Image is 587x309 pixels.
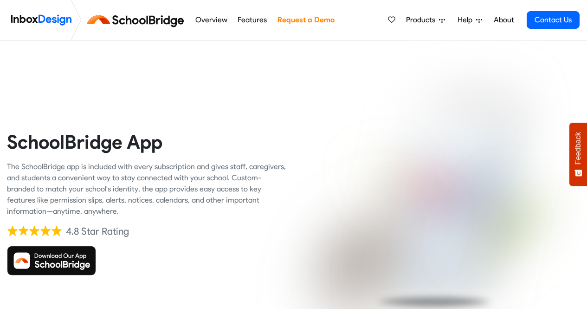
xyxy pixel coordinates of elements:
div: 4.8 Star Rating [66,224,129,238]
span: Products [406,14,439,26]
img: Download SchoolBridge App [7,246,96,276]
a: Help [454,11,486,29]
button: Feedback - Show survey [569,123,587,186]
a: Contact Us [527,11,580,29]
a: Overview [193,11,230,29]
a: Request a Demo [275,11,337,29]
span: Help [458,14,476,26]
span: Feedback [574,132,582,164]
img: schoolbridge logo [85,9,190,31]
a: About [491,11,516,29]
img: phone.png [381,93,521,300]
div: The SchoolBridge app is included with every subscription and gives staff, caregivers, and student... [7,161,287,217]
heading: SchoolBridge App [7,130,287,154]
a: Features [235,11,270,29]
a: Products [402,11,449,29]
